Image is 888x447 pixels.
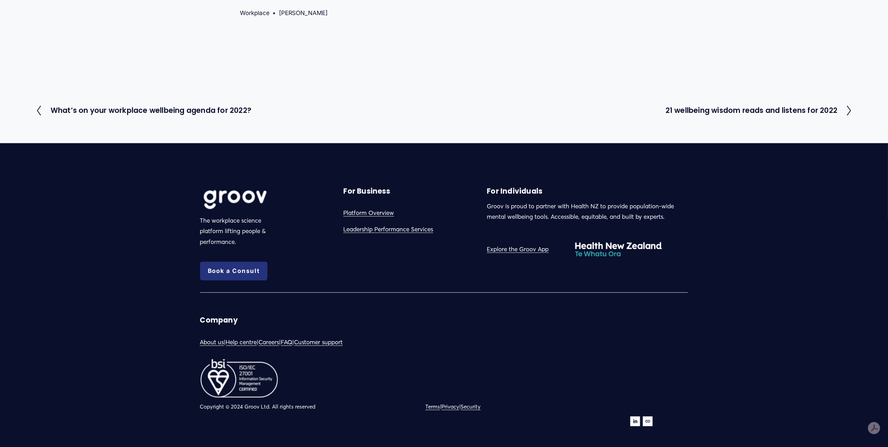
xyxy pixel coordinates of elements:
a: About us [200,337,224,348]
p: Groov is proud to partner with Health NZ to provide population-wide mental wellbeing tools. Acces... [487,201,688,223]
a: [PERSON_NAME] [279,9,328,16]
p: Copyright © 2024 Groov Ltd. All rights reserved [200,402,442,412]
a: FAQ [281,337,293,348]
p: The workplace science platform lifting people & performance. [200,216,278,248]
strong: For Individuals [487,187,542,196]
a: Customer support [294,337,343,348]
a: Security [461,402,480,412]
a: What’s on your workplace wellbeing agenda for 2022? [36,105,251,116]
a: LinkedIn [630,417,640,426]
strong: Company [200,316,238,325]
a: Workplace [240,9,270,16]
a: Explore the Groov App [487,244,549,255]
a: Book a Consult [200,262,267,281]
a: Leadership Performance Services [343,224,433,235]
a: URL [643,417,653,426]
p: | | | | [200,337,442,348]
a: Careers [259,337,279,348]
p: | | [425,402,586,412]
h2: What’s on your workplace wellbeing agenda for 2022? [51,107,251,114]
strong: For Business [343,187,390,196]
a: Terms [425,402,440,412]
a: 21 wellbeing wisdom reads and listens for 2022 [666,105,852,116]
h2: 21 wellbeing wisdom reads and listens for 2022 [666,107,837,114]
a: Help centre [226,337,257,348]
a: Platform Overview [343,208,394,219]
a: Privacy [441,402,459,412]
